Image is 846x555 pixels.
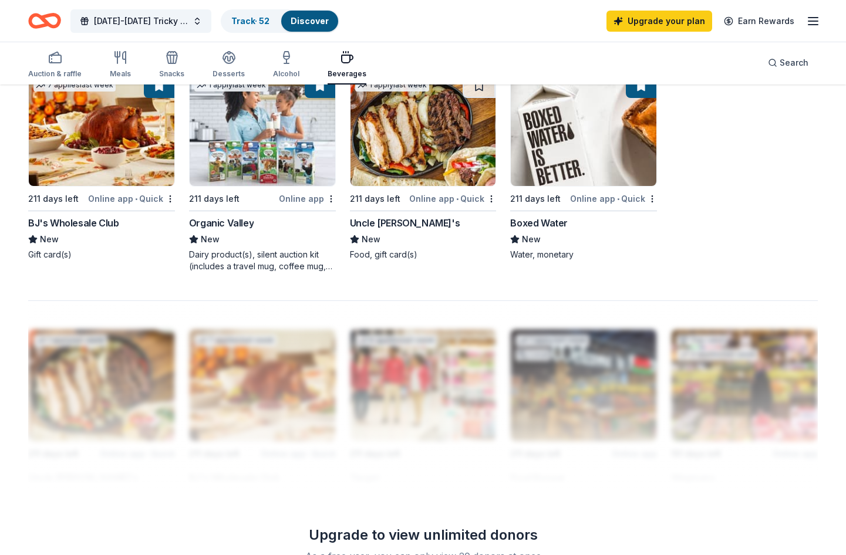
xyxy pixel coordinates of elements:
[510,74,657,260] a: Image for Boxed Water211 days leftOnline app•QuickBoxed WaterNewWater, monetary
[40,232,59,246] span: New
[194,79,268,92] div: 1 apply last week
[201,232,220,246] span: New
[254,526,592,544] div: Upgrade to view unlimited donors
[409,191,496,206] div: Online app Quick
[617,194,619,204] span: •
[759,51,818,75] button: Search
[28,249,175,260] div: Gift card(s)
[350,74,497,260] a: Image for Uncle Julio's1 applylast week211 days leftOnline app•QuickUncle [PERSON_NAME]'sNewFood,...
[135,194,137,204] span: •
[88,191,175,206] div: Online app Quick
[94,14,188,28] span: [DATE]-[DATE] Tricky Tray
[221,9,339,33] button: Track· 52Discover
[780,56,808,70] span: Search
[273,46,299,84] button: Alcohol
[231,16,269,26] a: Track· 52
[362,232,380,246] span: New
[717,11,801,32] a: Earn Rewards
[522,232,541,246] span: New
[291,16,329,26] a: Discover
[355,79,429,92] div: 1 apply last week
[28,7,61,35] a: Home
[510,192,561,206] div: 211 days left
[279,191,336,206] div: Online app
[159,69,184,79] div: Snacks
[28,74,175,260] a: Image for BJ's Wholesale Club7 applieslast week211 days leftOnline app•QuickBJ's Wholesale ClubNe...
[213,46,245,84] button: Desserts
[189,249,336,272] div: Dairy product(s), silent auction kit (includes a travel mug, coffee mug, freezer bag, umbrella, m...
[350,75,496,186] img: Image for Uncle Julio's
[28,46,82,84] button: Auction & raffle
[350,192,400,206] div: 211 days left
[213,69,245,79] div: Desserts
[511,75,656,186] img: Image for Boxed Water
[29,75,174,186] img: Image for BJ's Wholesale Club
[570,191,657,206] div: Online app Quick
[510,216,568,230] div: Boxed Water
[273,69,299,79] div: Alcohol
[110,69,131,79] div: Meals
[189,216,254,230] div: Organic Valley
[28,216,119,230] div: BJ's Wholesale Club
[328,69,366,79] div: Beverages
[456,194,459,204] span: •
[159,46,184,84] button: Snacks
[190,75,335,186] img: Image for Organic Valley
[110,46,131,84] button: Meals
[189,192,240,206] div: 211 days left
[70,9,211,33] button: [DATE]-[DATE] Tricky Tray
[33,79,116,92] div: 7 applies last week
[28,192,79,206] div: 211 days left
[350,249,497,260] div: Food, gift card(s)
[189,74,336,272] a: Image for Organic Valley1 applylast week211 days leftOnline appOrganic ValleyNewDairy product(s),...
[510,249,657,260] div: Water, monetary
[606,11,712,32] a: Upgrade your plan
[328,46,366,84] button: Beverages
[28,69,82,79] div: Auction & raffle
[350,216,460,230] div: Uncle [PERSON_NAME]'s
